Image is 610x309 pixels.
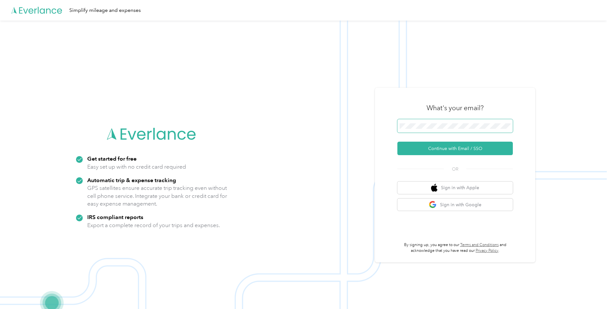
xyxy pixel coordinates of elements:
[476,248,498,253] a: Privacy Policy
[397,181,513,194] button: apple logoSign in with Apple
[87,177,176,183] strong: Automatic trip & expense tracking
[397,199,513,211] button: google logoSign in with Google
[429,201,437,209] img: google logo
[397,142,513,155] button: Continue with Email / SSO
[87,214,143,220] strong: IRS compliant reports
[427,103,484,112] h3: What's your email?
[87,155,137,162] strong: Get started for free
[87,184,227,208] p: GPS satellites ensure accurate trip tracking even without cell phone service. Integrate your bank...
[87,163,186,171] p: Easy set up with no credit card required
[460,243,499,247] a: Terms and Conditions
[397,242,513,253] p: By signing up, you agree to our and acknowledge that you have read our .
[431,184,437,192] img: apple logo
[69,6,141,14] div: Simplify mileage and expenses
[87,221,220,229] p: Export a complete record of your trips and expenses.
[444,166,466,172] span: OR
